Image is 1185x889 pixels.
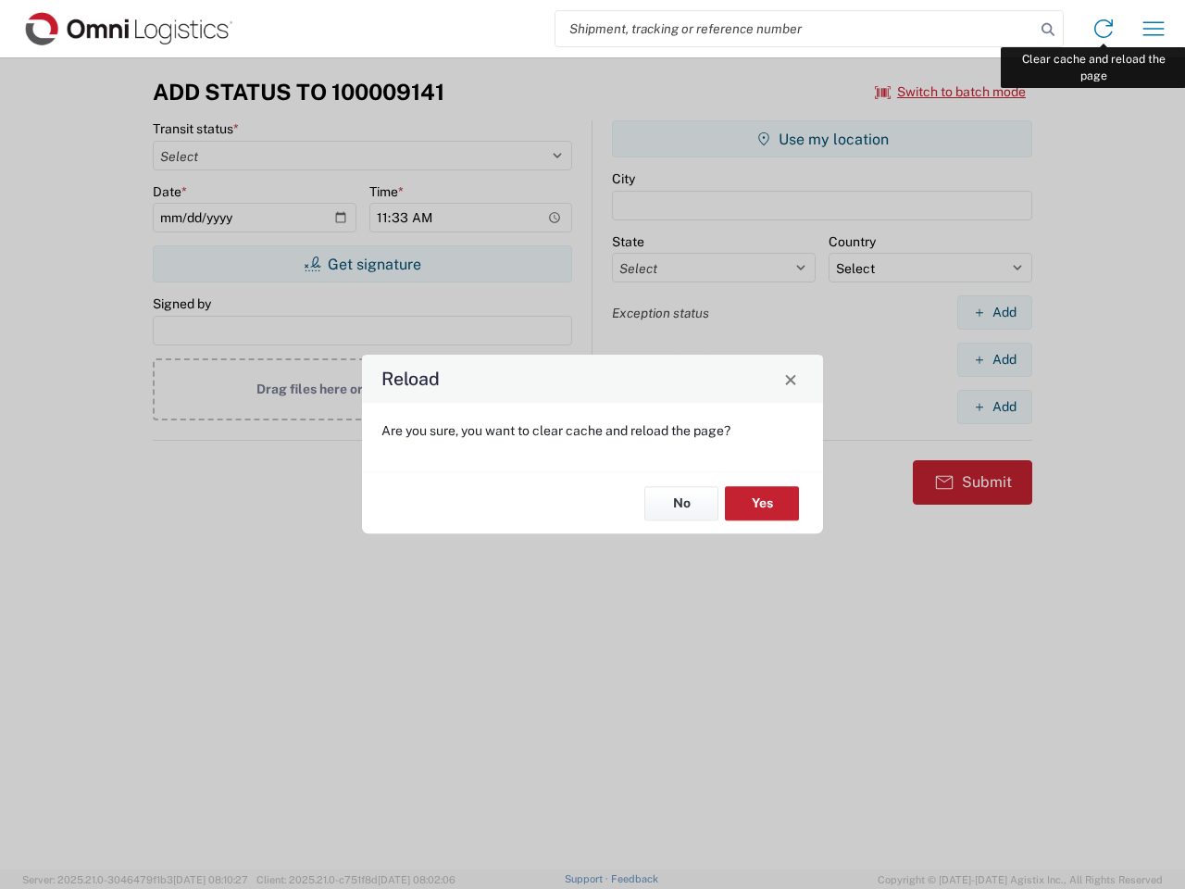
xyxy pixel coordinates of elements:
h4: Reload [381,366,440,393]
button: No [644,486,718,520]
button: Yes [725,486,799,520]
button: Close [778,366,804,392]
p: Are you sure, you want to clear cache and reload the page? [381,422,804,439]
input: Shipment, tracking or reference number [555,11,1035,46]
